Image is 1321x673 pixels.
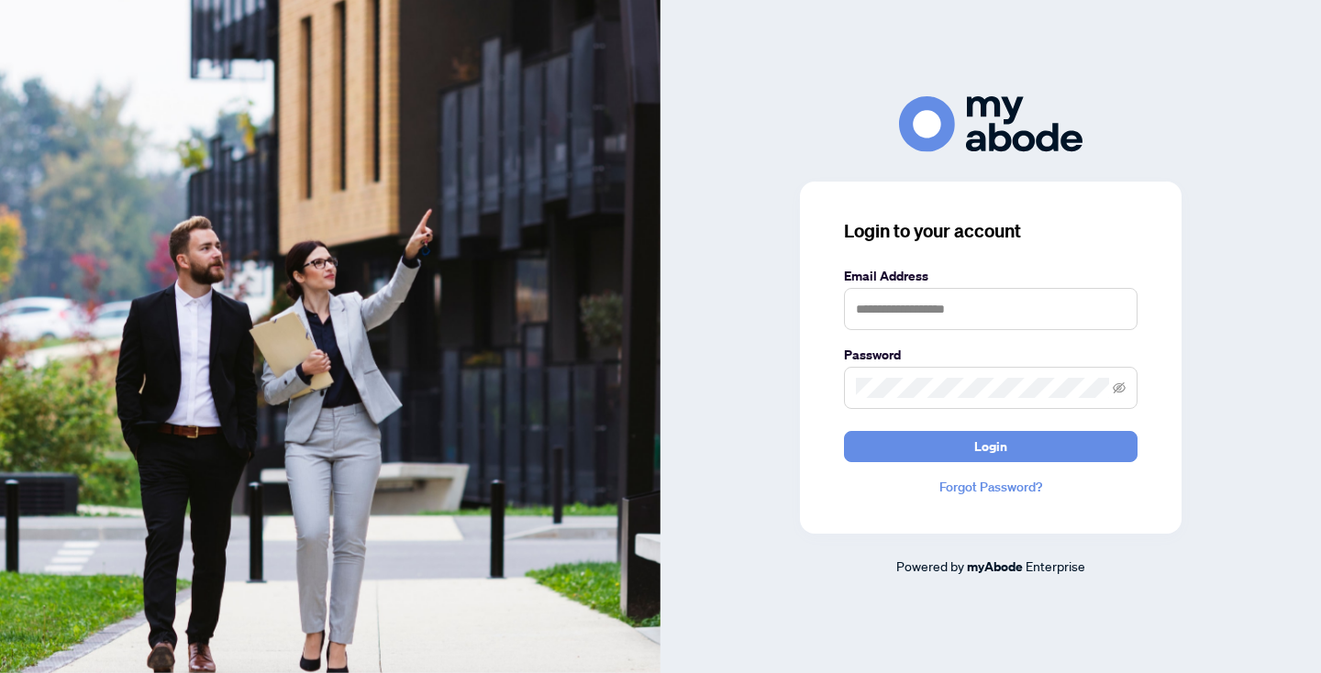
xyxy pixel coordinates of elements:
button: Login [844,431,1138,462]
a: myAbode [967,557,1023,577]
label: Email Address [844,266,1138,286]
a: Forgot Password? [844,477,1138,497]
span: Login [974,432,1007,461]
label: Password [844,345,1138,365]
h3: Login to your account [844,218,1138,244]
img: ma-logo [899,96,1082,152]
span: Powered by [896,557,964,574]
span: eye-invisible [1113,381,1126,394]
span: Enterprise [1026,557,1085,574]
